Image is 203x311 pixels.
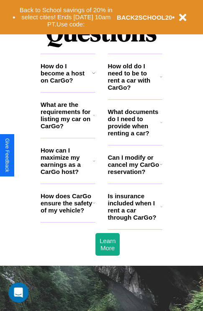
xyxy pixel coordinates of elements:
h3: Is insurance included when I rent a car through CarGo? [108,192,160,221]
h3: Can I modify or cancel my CarGo reservation? [108,154,160,175]
div: Give Feedback [4,138,10,172]
button: Back to School savings of 20% in select cities! Ends [DATE] 10am PT.Use code: [15,4,117,30]
div: Open Intercom Messenger [8,282,28,303]
b: BACK2SCHOOL20 [117,14,172,21]
h3: How old do I need to be to rent a car with CarGo? [108,62,160,91]
button: Learn More [95,233,120,256]
h3: How can I maximize my earnings as a CarGo host? [41,147,93,175]
h3: How does CarGo ensure the safety of my vehicle? [41,192,93,214]
h3: What are the requirements for listing my car on CarGo? [41,101,93,130]
h3: What documents do I need to provide when renting a car? [108,108,161,137]
h3: How do I become a host on CarGo? [41,62,92,84]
